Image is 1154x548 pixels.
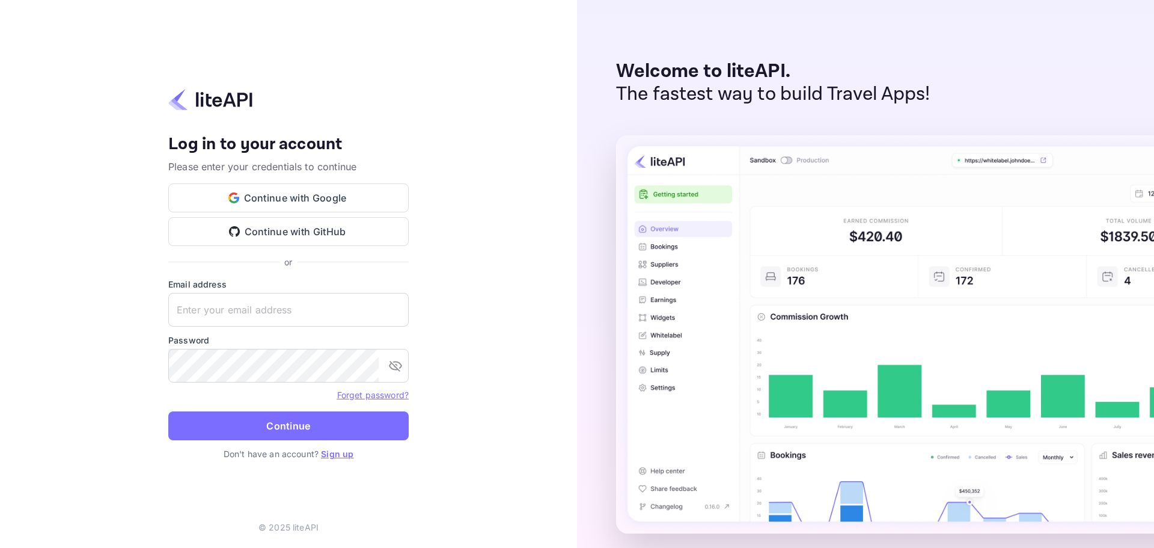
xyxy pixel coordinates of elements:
[337,390,409,400] a: Forget password?
[321,449,353,459] a: Sign up
[337,389,409,401] a: Forget password?
[168,448,409,460] p: Don't have an account?
[168,293,409,327] input: Enter your email address
[168,217,409,246] button: Continue with GitHub
[616,83,930,106] p: The fastest way to build Travel Apps!
[168,159,409,174] p: Please enter your credentials to continue
[168,334,409,346] label: Password
[258,521,319,534] p: © 2025 liteAPI
[284,256,292,268] p: or
[168,88,252,111] img: liteapi
[616,60,930,83] p: Welcome to liteAPI.
[168,183,409,212] button: Continue with Google
[168,134,409,155] h4: Log in to your account
[168,411,409,440] button: Continue
[383,354,408,378] button: toggle password visibility
[168,278,409,291] label: Email address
